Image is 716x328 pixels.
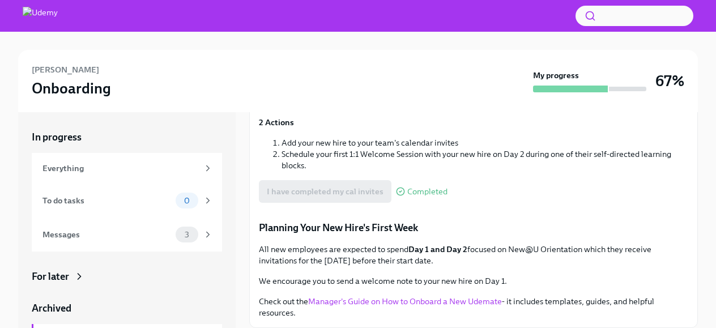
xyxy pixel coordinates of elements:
[177,197,197,205] span: 0
[259,275,688,287] p: We encourage you to send a welcome note to your new hire on Day 1.
[259,296,688,318] p: Check out the - it includes templates, guides, and helpful resources.
[23,7,58,25] img: Udemy
[408,244,467,254] strong: Day 1 and Day 2
[282,137,688,148] li: Add your new hire to your team's calendar invites
[259,117,294,127] strong: 2 Actions
[259,244,688,266] p: All new employees are expected to spend focused on New@U Orientation which they receive invitatio...
[42,194,171,207] div: To do tasks
[32,270,69,283] div: For later
[282,148,688,171] li: Schedule your first 1:1 Welcome Session with your new hire on Day 2 during one of their self-dire...
[533,70,579,81] strong: My progress
[32,218,222,252] a: Messages3
[32,78,111,99] h3: Onboarding
[32,301,222,315] a: Archived
[32,184,222,218] a: To do tasks0
[42,162,198,174] div: Everything
[42,228,171,241] div: Messages
[32,270,222,283] a: For later
[655,71,684,91] h3: 67%
[32,63,99,76] h6: [PERSON_NAME]
[32,153,222,184] a: Everything
[407,188,447,196] span: Completed
[259,221,688,235] p: Planning Your New Hire's First Week
[308,296,502,306] a: Manager's Guide on How to Onboard a New Udemate
[178,231,196,239] span: 3
[32,130,222,144] a: In progress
